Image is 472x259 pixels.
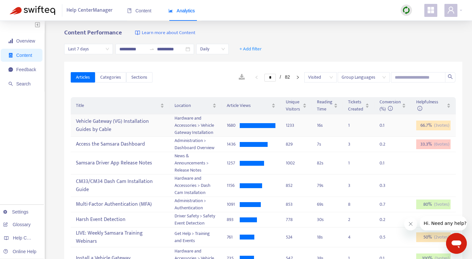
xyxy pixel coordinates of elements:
button: Categories [95,72,126,83]
span: Categories [100,74,121,81]
div: 82 s [317,160,338,167]
div: 1680 [227,122,240,129]
div: 4 [348,234,361,241]
span: Title [76,102,159,109]
span: Feedback [16,67,36,72]
span: Unique Visitors [286,98,301,113]
span: search [448,74,453,79]
a: Glossary [3,222,30,227]
th: Location [169,97,222,114]
span: Learn more about Content [142,29,195,37]
div: 0.1 [380,122,393,129]
div: 69 s [317,201,338,208]
div: 853 [286,201,307,208]
th: Tickets Created [343,97,374,114]
div: 1233 [286,122,307,129]
div: 0.3 [380,182,393,189]
span: Help Center Manager [67,4,113,17]
div: 50 % [416,232,451,242]
div: Multi-Factor Authentication (MFA) [76,199,164,210]
button: right [293,73,303,81]
button: + Add filter [235,44,267,54]
span: swap-right [149,46,154,52]
span: Helpfulness [416,98,438,113]
div: 79 s [317,182,338,189]
span: Search [16,81,30,86]
div: Harsh Event Detection [76,214,164,225]
span: appstore [427,6,435,14]
th: Title [71,97,169,114]
a: Learn more about Content [135,29,195,37]
button: Articles [71,72,95,83]
td: News & Announcements > Release Notes [169,152,222,175]
td: Driver Safety > Safety Event Detection [169,212,222,227]
div: 0.1 [380,160,393,167]
span: ( 3 votes) [434,122,449,129]
div: 3 [348,182,361,189]
div: 0.2 [380,141,393,148]
div: 1091 [227,201,240,208]
span: Daily [200,44,225,54]
div: Samsara Driver App Release Notes [76,158,164,169]
div: 0.5 [380,234,393,241]
div: 761 [227,234,240,241]
span: book [127,8,132,13]
span: Content [127,8,151,13]
li: Previous Page [251,73,262,81]
span: ( 2 votes) [434,234,449,241]
div: 1257 [227,160,240,167]
div: 829 [286,141,307,148]
span: Sections [131,74,147,81]
div: 30 s [317,216,338,223]
span: left [255,75,259,79]
span: right [296,75,300,79]
div: 852 [286,182,307,189]
span: Articles [76,74,90,81]
b: Content Performance [64,28,122,38]
li: Next Page [293,73,303,81]
div: 66.7 % [416,121,451,130]
span: area-chart [168,8,173,13]
span: user [447,6,455,14]
div: 1436 [227,141,240,148]
span: Tickets Created [348,98,364,113]
div: 893 [227,216,240,223]
div: 2 [348,216,361,223]
div: 8 [348,201,361,208]
span: signal [8,39,13,43]
iframe: Close message [404,217,417,230]
span: Analytics [168,8,195,13]
span: to [149,46,154,52]
img: image-link [135,30,140,35]
div: 1156 [227,182,240,189]
th: Unique Visitors [281,97,312,114]
img: Swifteq [10,6,55,15]
a: Online Help [3,249,36,254]
div: LIVE: Weekly Samsara Training Webinars [76,228,164,247]
div: 80 % [416,200,451,209]
span: Conversion (%) [380,98,401,113]
div: 7 s [317,141,338,148]
div: 1 [348,122,361,129]
td: Get Help > Training and Events [169,227,222,247]
span: Last 7 days [68,44,109,54]
span: ( 6 votes) [434,141,449,148]
div: 16 s [317,122,338,129]
th: Reading Time [312,97,343,114]
div: 1002 [286,160,307,167]
span: message [8,67,13,72]
div: 33.3 % [416,139,451,149]
iframe: Button to launch messaging window [446,233,467,254]
span: Visited [308,72,333,82]
div: Vehicle Gateway (VG) Installation Guides by Cable [76,116,164,135]
th: Article Views [222,97,281,114]
div: Access the Samsara Dashboard [76,139,164,150]
span: Location [175,102,211,109]
a: Settings [3,209,29,214]
span: + Add filter [239,45,262,53]
span: Content [16,53,32,58]
div: CM33/CM34 Dash Cam Installation Guide [76,176,164,195]
iframe: Message from company [420,216,467,230]
div: 0.7 [380,201,393,208]
span: Article Views [227,102,270,109]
